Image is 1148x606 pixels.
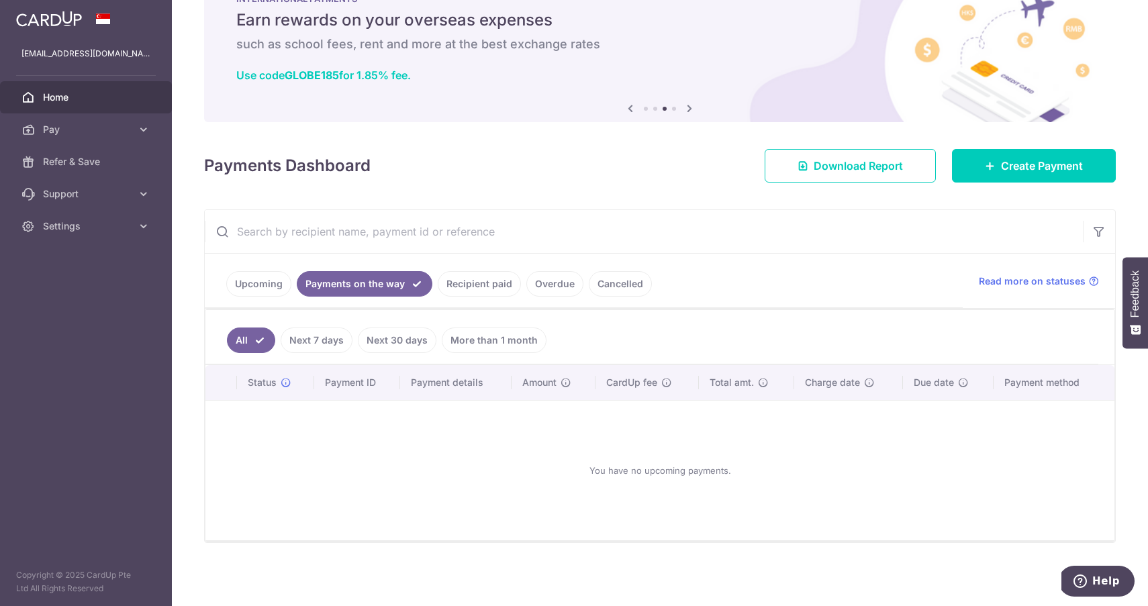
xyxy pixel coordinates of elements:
[285,68,339,82] b: GLOBE185
[814,158,903,174] span: Download Report
[589,271,652,297] a: Cancelled
[400,365,512,400] th: Payment details
[1061,566,1135,599] iframe: Opens a widget where you can find more information
[442,327,546,353] a: More than 1 month
[710,376,754,389] span: Total amt.
[1001,158,1083,174] span: Create Payment
[205,210,1083,253] input: Search by recipient name, payment id or reference
[21,47,150,60] p: [EMAIL_ADDRESS][DOMAIN_NAME]
[1122,257,1148,348] button: Feedback - Show survey
[236,36,1084,52] h6: such as school fees, rent and more at the best exchange rates
[236,68,411,82] a: Use codeGLOBE185for 1.85% fee.
[281,327,352,353] a: Next 7 days
[994,365,1114,400] th: Payment method
[248,376,277,389] span: Status
[606,376,657,389] span: CardUp fee
[204,154,371,178] h4: Payments Dashboard
[979,274,1099,288] a: Read more on statuses
[765,149,936,183] a: Download Report
[979,274,1086,288] span: Read more on statuses
[43,123,132,136] span: Pay
[297,271,432,297] a: Payments on the way
[952,149,1116,183] a: Create Payment
[222,411,1098,529] div: You have no upcoming payments.
[227,327,275,353] a: All
[914,376,954,389] span: Due date
[438,271,521,297] a: Recipient paid
[43,187,132,201] span: Support
[43,91,132,104] span: Home
[526,271,583,297] a: Overdue
[314,365,400,400] th: Payment ID
[358,327,436,353] a: Next 30 days
[226,271,291,297] a: Upcoming
[43,219,132,233] span: Settings
[16,11,82,27] img: CardUp
[43,155,132,168] span: Refer & Save
[236,9,1084,31] h5: Earn rewards on your overseas expenses
[1129,270,1141,317] span: Feedback
[805,376,860,389] span: Charge date
[522,376,557,389] span: Amount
